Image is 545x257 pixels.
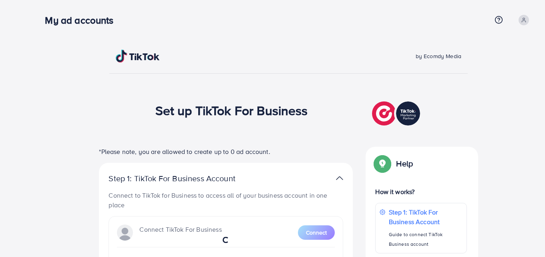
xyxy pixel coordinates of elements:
img: Popup guide [375,156,390,171]
p: Help [396,159,413,168]
span: by Ecomdy Media [416,52,461,60]
p: Step 1: TikTok For Business Account [109,174,261,183]
img: TikTok [116,50,160,63]
h1: Set up TikTok For Business [155,103,308,118]
h3: My ad accounts [45,14,120,26]
p: Guide to connect TikTok Business account [389,230,463,249]
img: TikTok partner [336,172,343,184]
img: TikTok partner [372,99,422,127]
p: How it works? [375,187,467,196]
p: *Please note, you are allowed to create up to 0 ad account. [99,147,353,156]
p: Step 1: TikTok For Business Account [389,207,463,227]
